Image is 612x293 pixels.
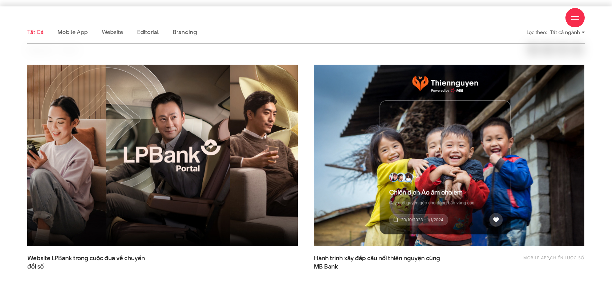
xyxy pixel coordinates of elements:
[27,262,44,271] span: đổi số
[314,254,442,270] span: Hành trình xây đắp cầu nối thiện nguyện cùng
[523,255,549,261] a: Mobile app
[314,65,584,246] img: thumb
[314,262,338,271] span: MB Bank
[27,254,156,270] span: Website LPBank trong cuộc đua về chuyển
[314,254,442,270] a: Hành trình xây đắp cầu nối thiện nguyện cùngMB Bank
[550,255,584,261] a: Chiến lược số
[476,254,584,267] div: ,
[14,56,311,255] img: LPBank portal
[27,254,156,270] a: Website LPBank trong cuộc đua về chuyểnđổi số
